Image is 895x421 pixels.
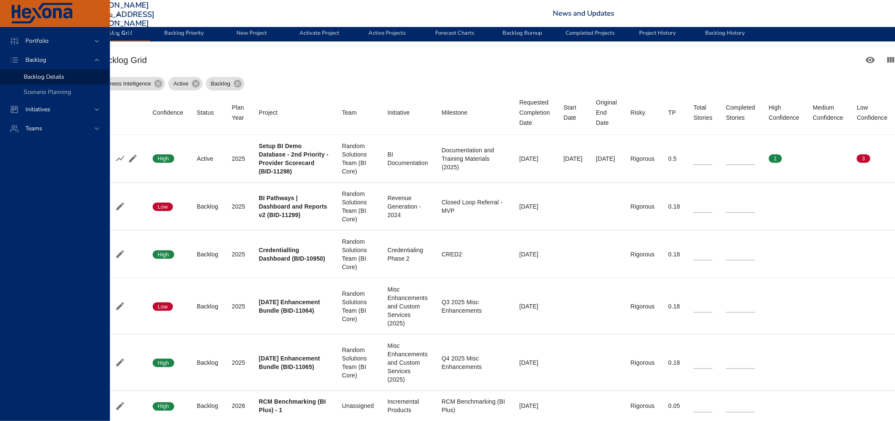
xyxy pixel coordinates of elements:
[442,107,467,118] div: Milestone
[259,107,278,118] div: Sort
[769,102,799,123] div: High Confidence
[596,154,617,163] div: [DATE]
[259,247,325,262] b: Credentialling Dashboard (BID-10950)
[596,97,617,128] div: Sort
[342,402,374,410] div: Unassigned
[813,102,843,123] span: Medium Confidence
[631,107,655,118] span: Risky
[564,102,583,123] div: Start Date
[813,102,843,123] div: Sort
[342,142,374,176] div: Random Solutions Team (BI Core)
[631,107,645,118] div: Sort
[387,341,428,384] div: Misc Enhancements and Custom Services (2025)
[19,124,49,132] span: Teams
[94,80,156,88] span: Business Intelligence
[726,102,755,123] div: Completed Stories
[114,300,126,313] button: Edit Project Details
[668,202,680,211] div: 0.18
[442,250,506,259] div: CRED2
[726,102,755,123] div: Sort
[197,302,218,311] div: Backlog
[387,285,428,327] div: Misc Enhancements and Custom Services (2025)
[769,155,782,162] span: 1
[232,358,245,367] div: 2025
[596,97,617,128] div: Original End Date
[259,107,329,118] span: Project
[631,107,645,118] div: Risky
[153,251,174,259] span: High
[631,154,655,163] div: Rigorous
[114,200,126,213] button: Edit Project Details
[668,154,680,163] div: 0.5
[857,102,887,123] div: Sort
[232,102,245,123] span: Plan Year
[668,107,676,118] div: Sort
[259,355,320,370] b: [DATE] Enhancement Bundle (BID-11065)
[197,107,218,118] span: Status
[24,73,64,81] span: Backlog Details
[694,102,713,123] div: Sort
[153,107,183,118] span: Confidence
[126,152,139,165] button: Edit Project Details
[857,155,870,162] span: 3
[519,154,550,163] div: [DATE]
[387,107,410,118] div: Sort
[694,102,713,123] div: Total Stories
[197,154,218,163] div: Active
[153,403,174,410] span: High
[10,3,74,24] img: Hexona
[564,102,583,123] div: Sort
[519,250,550,259] div: [DATE]
[342,289,374,323] div: Random Solutions Team (BI Core)
[813,155,826,162] span: 0
[387,107,428,118] span: Initiative
[769,102,799,123] div: Sort
[114,400,126,413] button: Edit Project Details
[24,88,71,96] span: Scenario Planning
[342,107,357,118] div: Sort
[153,155,174,162] span: High
[519,97,550,128] span: Requested Completion Date
[197,202,218,211] div: Backlog
[631,202,655,211] div: Rigorous
[206,77,244,91] div: Backlog
[114,248,126,261] button: Edit Project Details
[631,358,655,367] div: Rigorous
[387,107,410,118] div: Initiative
[668,302,680,311] div: 0.18
[668,250,680,259] div: 0.18
[114,152,126,165] button: Show Burnup
[519,97,550,128] div: Sort
[153,203,173,211] span: Low
[94,77,165,91] div: Business Intelligence
[387,194,428,219] div: Revenue Generation - 2024
[114,356,126,369] button: Edit Project Details
[153,359,174,367] span: High
[87,1,155,37] h3: [PERSON_NAME][EMAIL_ADDRESS][PERSON_NAME][DOMAIN_NAME]
[232,250,245,259] div: 2025
[519,402,550,410] div: [DATE]
[232,402,245,410] div: 2026
[197,107,214,118] div: Status
[442,146,506,171] div: Documentation and Training Materials (2025)
[442,398,506,415] div: RCM Benchmarking (BI Plus)
[668,107,680,118] span: TP
[232,302,245,311] div: 2025
[342,346,374,380] div: Random Solutions Team (BI Core)
[631,250,655,259] div: Rigorous
[387,150,428,167] div: BI Documentation
[442,298,506,315] div: Q3 2025 Misc Enhancements
[19,105,57,113] span: Initiatives
[19,37,55,45] span: Portfolio
[631,302,655,311] div: Rigorous
[342,237,374,271] div: Random Solutions Team (BI Core)
[168,80,193,88] span: Active
[442,354,506,371] div: Q4 2025 Misc Enhancements
[857,102,887,123] span: Low Confidence
[197,358,218,367] div: Backlog
[168,77,202,91] div: Active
